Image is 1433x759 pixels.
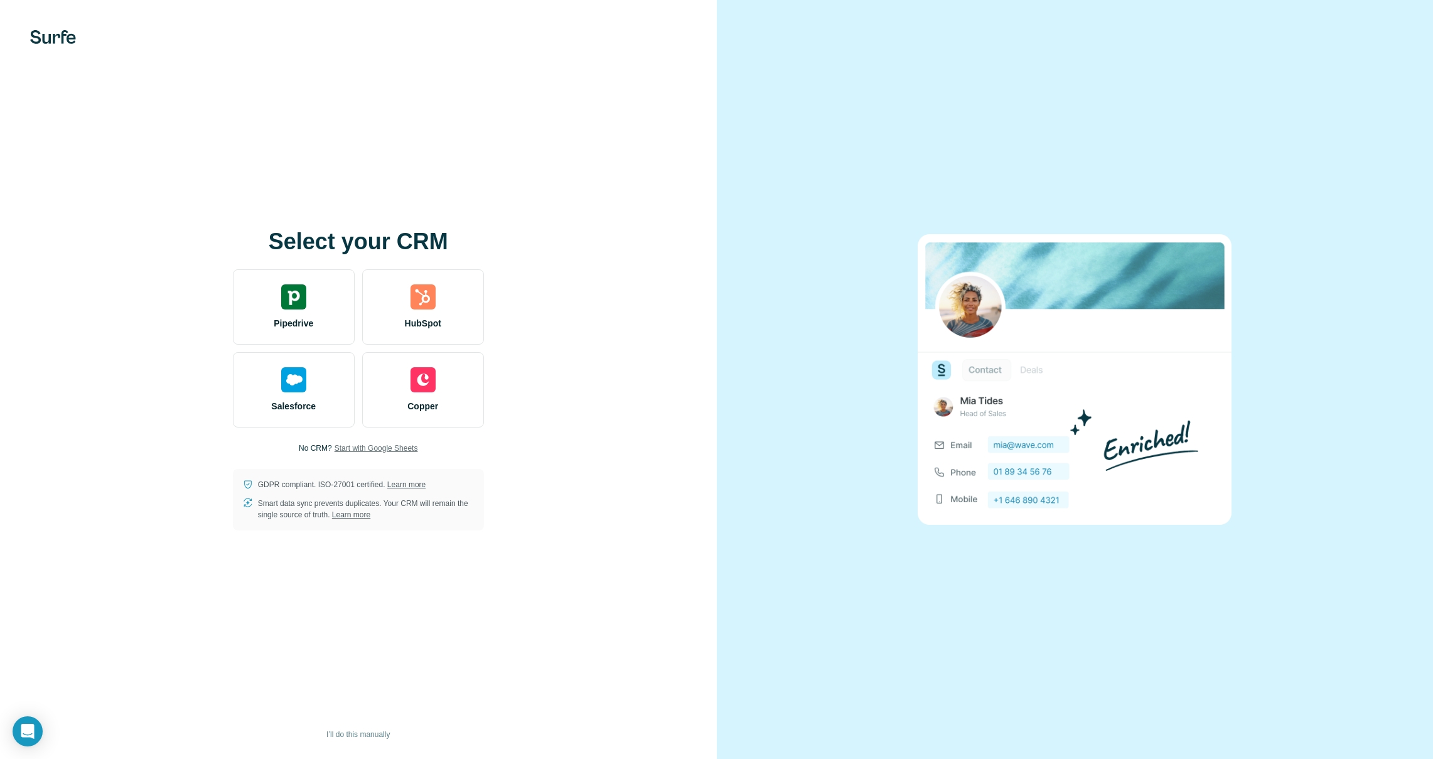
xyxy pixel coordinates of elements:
[335,443,418,454] button: Start with Google Sheets
[281,284,306,310] img: pipedrive's logo
[387,480,426,489] a: Learn more
[411,367,436,392] img: copper's logo
[13,716,43,746] div: Open Intercom Messenger
[258,498,474,520] p: Smart data sync prevents duplicates. Your CRM will remain the single source of truth.
[258,479,426,490] p: GDPR compliant. ISO-27001 certified.
[332,510,370,519] a: Learn more
[411,284,436,310] img: hubspot's logo
[274,317,313,330] span: Pipedrive
[405,317,441,330] span: HubSpot
[281,367,306,392] img: salesforce's logo
[407,400,438,412] span: Copper
[30,30,76,44] img: Surfe's logo
[299,443,332,454] p: No CRM?
[271,400,316,412] span: Salesforce
[326,729,390,740] span: I’ll do this manually
[318,725,399,744] button: I’ll do this manually
[233,229,484,254] h1: Select your CRM
[918,234,1232,525] img: none image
